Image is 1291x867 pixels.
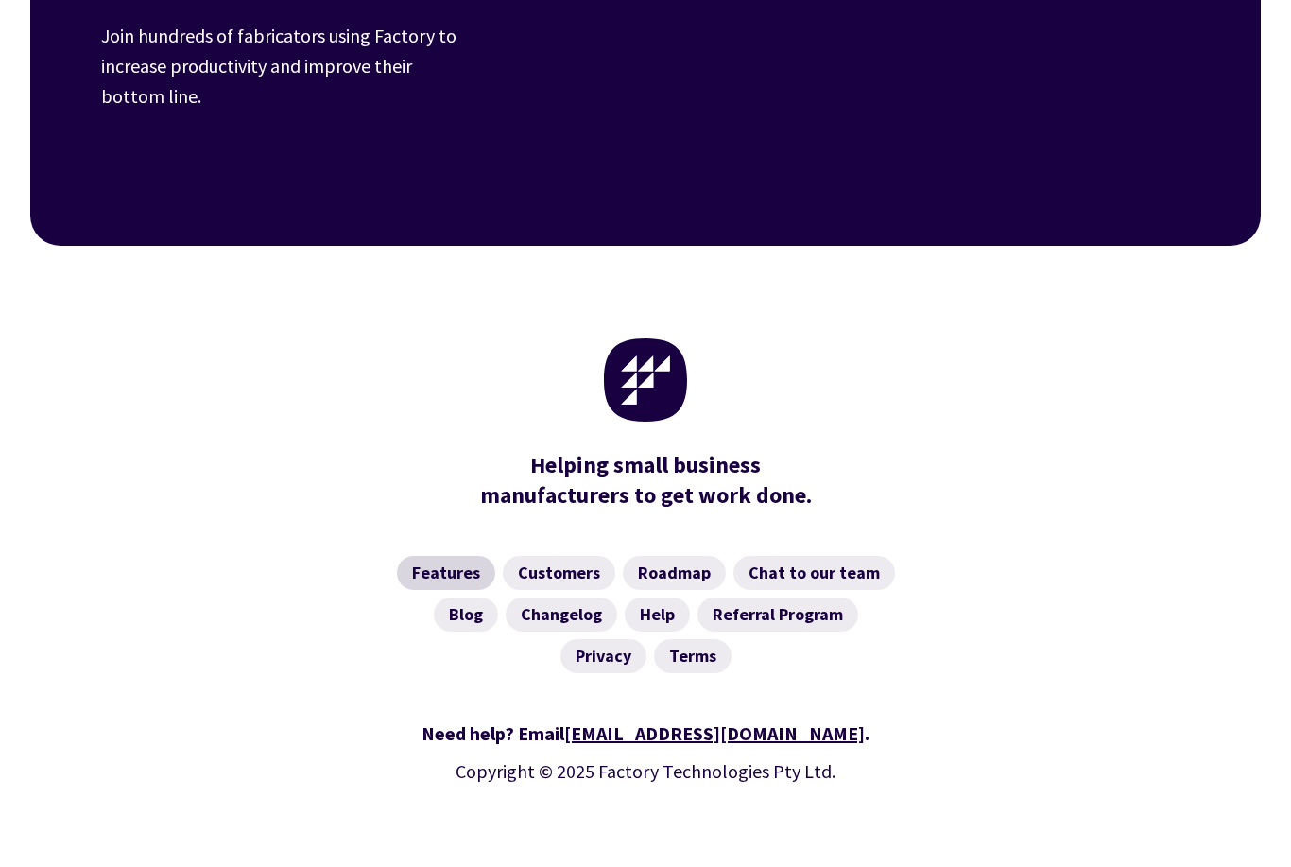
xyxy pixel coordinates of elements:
[434,598,498,632] a: Blog
[101,719,1190,749] div: Need help? Email .
[623,556,726,590] a: Roadmap
[560,639,646,673] a: Privacy
[506,598,617,632] a: Changelog
[697,598,858,632] a: Referral Program
[101,556,1190,673] nav: Footer Navigation
[564,721,865,745] a: [EMAIL_ADDRESS][DOMAIN_NAME]
[654,639,732,673] a: Terms
[625,598,690,632] a: Help
[530,450,761,480] mark: Helping small business
[101,756,1190,787] p: Copyright © 2025 Factory Technologies Pty Ltd.
[397,556,495,590] a: Features
[967,663,1291,867] iframe: Chat Widget
[101,21,470,112] p: Join hundreds of fabricators using Factory to increase productivity and improve their bottom line.
[503,556,615,590] a: Customers
[733,556,895,590] a: Chat to our team
[471,450,820,511] div: manufacturers to get work done.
